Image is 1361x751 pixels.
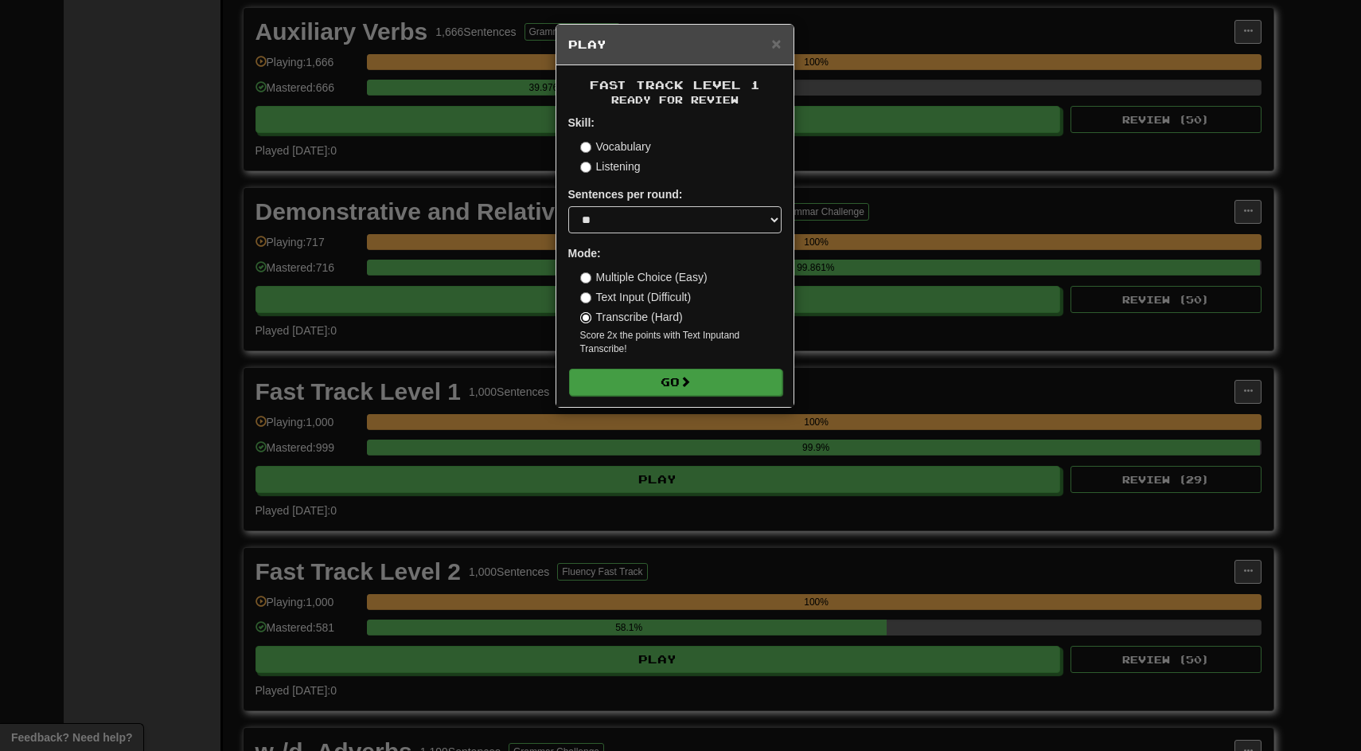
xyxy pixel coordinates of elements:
[580,292,591,303] input: Text Input (Difficult)
[580,158,641,174] label: Listening
[580,142,591,153] input: Vocabulary
[590,78,760,92] span: Fast Track Level 1
[569,369,782,396] button: Go
[568,247,601,260] strong: Mode:
[580,269,708,285] label: Multiple Choice (Easy)
[580,309,683,325] label: Transcribe (Hard)
[580,289,692,305] label: Text Input (Difficult)
[568,186,683,202] label: Sentences per round:
[568,37,782,53] h5: Play
[568,93,782,107] small: Ready for Review
[580,272,591,284] input: Multiple Choice (Easy)
[568,116,595,129] strong: Skill:
[580,162,591,173] input: Listening
[771,34,781,53] span: ×
[580,139,651,155] label: Vocabulary
[580,329,782,356] small: Score 2x the points with Text Input and Transcribe !
[771,35,781,52] button: Close
[580,312,591,323] input: Transcribe (Hard)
